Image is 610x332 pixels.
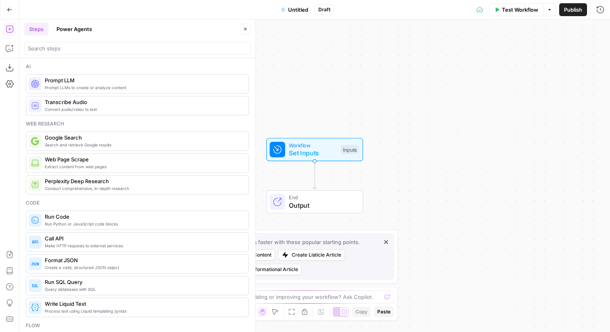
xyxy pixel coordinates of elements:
span: Extract content from web pages [45,163,242,170]
div: Ai [26,63,249,70]
span: Google Search [45,134,242,142]
button: Test Workflow [489,3,543,16]
span: Draft [318,6,330,13]
span: Process text using Liquid templating syntax [45,308,242,314]
button: Copy [352,307,371,317]
button: Steps [24,23,48,35]
span: Prompt LLMs to create or analyze content [45,84,242,91]
input: Search steps [28,44,247,52]
span: Paste [377,308,391,315]
span: Output [289,200,355,210]
div: Inputs [341,145,359,154]
div: Create Listicle Article [292,251,341,259]
span: Search and retrieve Google results [45,142,242,148]
span: Workflow [289,141,337,149]
span: Web Page Scrape [45,155,242,163]
button: Power Agents [52,23,97,35]
span: Make HTTP requests to external services [45,242,242,249]
div: Begin building faster with these popular starting points. [221,238,360,246]
span: Query databases with SQL [45,286,242,292]
span: Run SQL Query [45,278,242,286]
div: EndOutput [240,190,390,214]
div: Create Informational Article [234,266,298,273]
span: Run Python or JavaScript code blocks [45,221,242,227]
span: Run Code [45,213,242,221]
span: Untitled [288,6,308,14]
span: End [289,194,355,201]
span: Copy [355,308,368,315]
span: Convert audio/video to text [45,106,242,113]
span: Test Workflow [502,6,538,14]
div: Web research [26,120,249,127]
span: Set Inputs [289,148,337,158]
button: Untitled [276,3,313,16]
button: Publish [559,3,587,16]
span: Publish [564,6,582,14]
div: WorkflowSet InputsInputs [240,138,390,161]
div: Flow [26,322,249,329]
span: Conduct comprehensive, in-depth research [45,185,242,192]
span: Write Liquid Text [45,300,242,308]
span: Transcribe Audio [45,98,242,106]
button: Paste [374,307,394,317]
span: Create a valid, structured JSON object [45,264,242,271]
span: Format JSON [45,256,242,264]
g: Edge from start to end [313,161,316,190]
span: Perplexity Deep Research [45,177,242,185]
span: Prompt LLM [45,76,242,84]
div: Code [26,199,249,207]
span: Call API [45,234,242,242]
